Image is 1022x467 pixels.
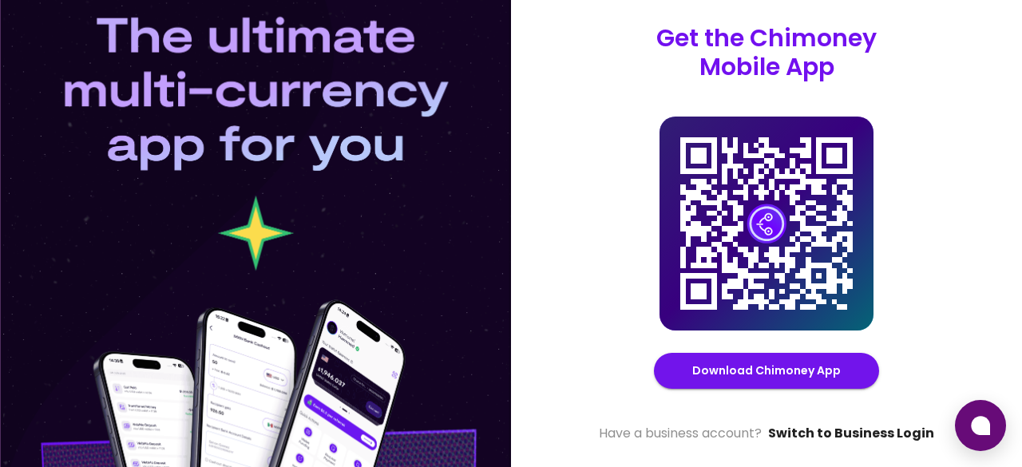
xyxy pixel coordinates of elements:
span: Have a business account? [599,424,762,443]
button: Download Chimoney App [654,353,879,389]
a: Download Chimoney App [692,361,841,381]
button: Open chat window [955,400,1006,451]
a: Switch to Business Login [768,424,934,443]
p: Get the Chimoney Mobile App [656,24,877,81]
